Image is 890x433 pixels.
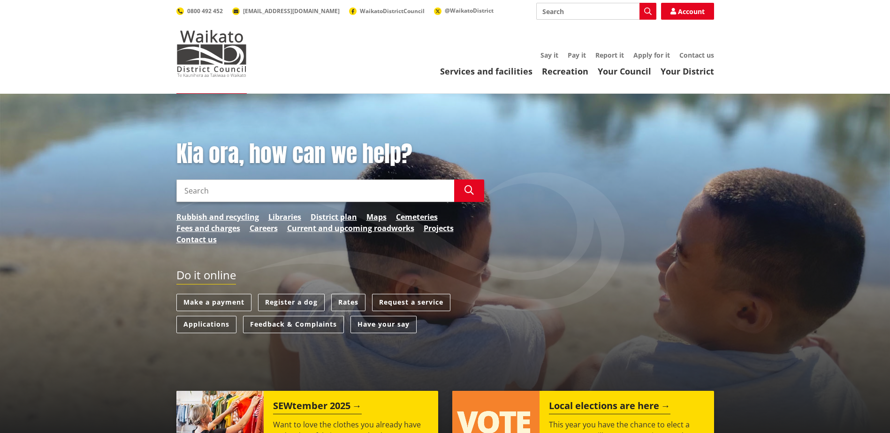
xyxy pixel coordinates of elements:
[258,294,325,311] a: Register a dog
[360,7,425,15] span: WaikatoDistrictCouncil
[445,7,494,15] span: @WaikatoDistrict
[598,66,651,77] a: Your Council
[176,269,236,285] h2: Do it online
[679,51,714,60] a: Contact us
[287,223,414,234] a: Current and upcoming roadworks
[440,66,532,77] a: Services and facilities
[176,294,251,311] a: Make a payment
[540,51,558,60] a: Say it
[176,223,240,234] a: Fees and charges
[549,400,670,414] h2: Local elections are here
[187,7,223,15] span: 0800 492 452
[176,30,247,77] img: Waikato District Council - Te Kaunihera aa Takiwaa o Waikato
[536,3,656,20] input: Search input
[311,211,357,223] a: District plan
[542,66,588,77] a: Recreation
[661,66,714,77] a: Your District
[273,400,362,414] h2: SEWtember 2025
[366,211,387,223] a: Maps
[568,51,586,60] a: Pay it
[176,179,454,202] input: Search input
[396,211,438,223] a: Cemeteries
[176,7,223,15] a: 0800 492 452
[176,234,217,245] a: Contact us
[661,3,714,20] a: Account
[372,294,450,311] a: Request a service
[243,7,340,15] span: [EMAIL_ADDRESS][DOMAIN_NAME]
[232,7,340,15] a: [EMAIL_ADDRESS][DOMAIN_NAME]
[595,51,624,60] a: Report it
[268,211,301,223] a: Libraries
[434,7,494,15] a: @WaikatoDistrict
[633,51,670,60] a: Apply for it
[176,211,259,223] a: Rubbish and recycling
[250,223,278,234] a: Careers
[424,223,454,234] a: Projects
[243,316,344,333] a: Feedback & Complaints
[349,7,425,15] a: WaikatoDistrictCouncil
[176,141,484,168] h1: Kia ora, how can we help?
[176,316,236,333] a: Applications
[350,316,417,333] a: Have your say
[331,294,365,311] a: Rates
